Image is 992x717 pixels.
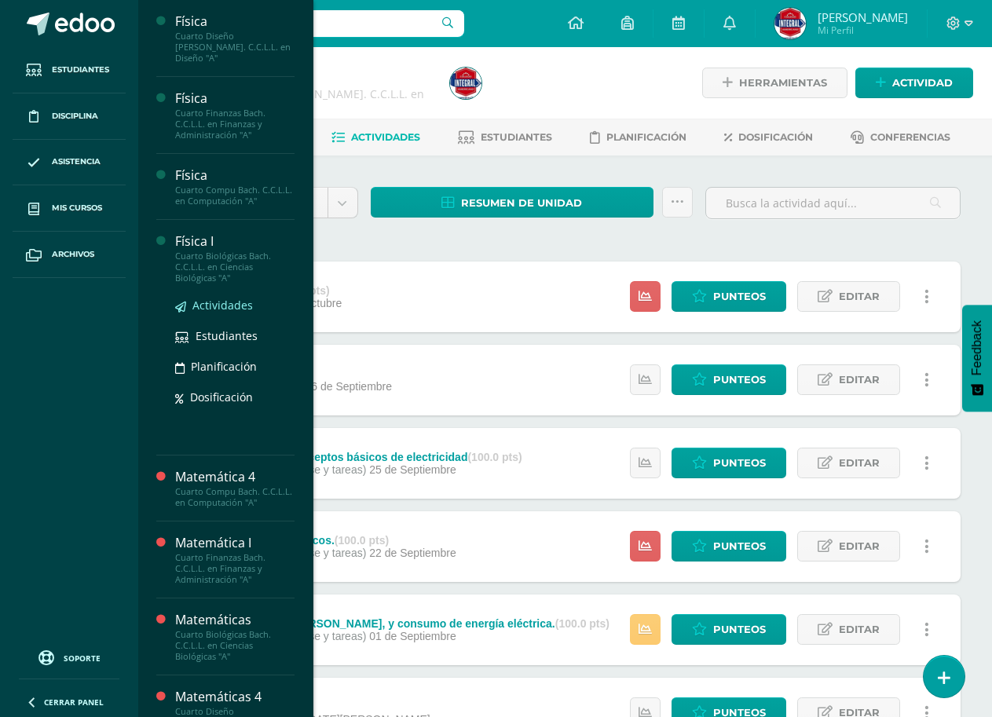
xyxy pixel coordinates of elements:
a: Soporte [19,646,119,668]
span: Estudiantes [52,64,109,76]
a: Actividades [331,125,420,150]
span: Actividades [192,298,253,313]
div: Cuarto Finanzas Bach. C.C.L.L. en Finanzas y Administración "A" [175,552,295,585]
span: Estudiantes [481,131,552,143]
a: Dosificación [724,125,813,150]
a: Archivos [13,232,126,278]
strong: (100.0 pts) [467,451,522,463]
h1: Física [198,64,431,86]
div: Cuarto Diseño Bach. C.C.L.L. en Diseño 'A' [198,86,431,116]
a: Herramientas [702,68,847,98]
a: FísicaCuarto Diseño [PERSON_NAME]. C.C.L.L. en Diseño "A" [175,13,295,64]
img: b162ec331ce9f8bdc5a41184ad28ca5c.png [774,8,806,39]
div: Física I [175,232,295,251]
a: Dosificación [175,388,295,406]
span: [PERSON_NAME] [818,9,908,25]
a: Estudiantes [175,327,295,345]
button: Feedback - Mostrar encuesta [962,305,992,412]
div: Cuarto Diseño [PERSON_NAME]. C.C.L.L. en Diseño "A" [175,31,295,64]
a: Estudiantes [458,125,552,150]
span: Actividades [351,131,420,143]
div: Matemática 4 [175,468,295,486]
a: Punteos [672,448,786,478]
img: b162ec331ce9f8bdc5a41184ad28ca5c.png [450,68,481,99]
a: Punteos [672,531,786,562]
a: Planificación [175,357,295,375]
input: Busca la actividad aquí... [706,188,960,218]
span: 26 de Septiembre [306,380,393,393]
div: Hoja de circuitos eléctricos. [189,534,456,547]
span: Editar [839,282,880,311]
span: Editar [839,365,880,394]
div: Cuarto Biológicas Bach. C.C.L.L. en Ciencias Biológicas "A" [175,251,295,284]
a: Actividad [855,68,973,98]
span: Punteos [713,365,766,394]
a: Punteos [672,364,786,395]
a: Disciplina [13,93,126,140]
a: Estudiantes [13,47,126,93]
span: Feedback [970,320,984,375]
strong: (100.0 pts) [555,617,609,630]
span: Estudiantes [196,328,258,343]
div: Hoja de trabajo de Conceptos básicos de electricidad [189,451,522,463]
div: Física [175,90,295,108]
a: Física ICuarto Biológicas Bach. C.C.L.L. en Ciencias Biológicas "A" [175,232,295,284]
span: Mi Perfil [818,24,908,37]
a: Planificación [590,125,686,150]
div: Práctica trabajo de [PERSON_NAME], y consumo de energía eléctrica. [189,617,609,630]
a: Actividades [175,296,295,314]
span: 22 de Septiembre [369,547,456,559]
div: Cuarto Compu Bach. C.C.L.L. en Computación "A" [175,185,295,207]
span: Punteos [713,448,766,477]
span: Editar [839,448,880,477]
span: Punteos [713,282,766,311]
span: Planificación [191,359,257,374]
span: Soporte [64,653,101,664]
span: Editar [839,615,880,644]
span: Herramientas [739,68,827,97]
a: Punteos [672,614,786,645]
span: Archivos [52,248,94,261]
div: Cuarto Finanzas Bach. C.C.L.L. en Finanzas y Administración "A" [175,108,295,141]
a: Punteos [672,281,786,312]
span: Conferencias [870,131,950,143]
a: FísicaCuarto Finanzas Bach. C.C.L.L. en Finanzas y Administración "A" [175,90,295,141]
a: Matemática 4Cuarto Compu Bach. C.C.L.L. en Computación "A" [175,468,295,508]
span: Dosificación [738,131,813,143]
a: Mis cursos [13,185,126,232]
a: Conferencias [851,125,950,150]
a: Resumen de unidad [371,187,653,218]
span: Disciplina [52,110,98,123]
div: Física [175,166,295,185]
a: FísicaCuarto Compu Bach. C.C.L.L. en Computación "A" [175,166,295,207]
span: 01 de Septiembre [369,630,456,642]
a: MatemáticasCuarto Biológicas Bach. C.C.L.L. en Ciencias Biológicas "A" [175,611,295,662]
div: Cuarto Compu Bach. C.C.L.L. en Computación "A" [175,486,295,508]
span: Mis cursos [52,202,102,214]
div: Matemáticas 4 [175,688,295,706]
span: Planificación [606,131,686,143]
span: Punteos [713,532,766,561]
div: Matemática I [175,534,295,552]
span: Dosificación [190,390,253,404]
span: Actividad [892,68,953,97]
strong: (100.0 pts) [335,534,389,547]
div: Cuarto Biológicas Bach. C.C.L.L. en Ciencias Biológicas "A" [175,629,295,662]
div: Matemáticas [175,611,295,629]
a: Matemática ICuarto Finanzas Bach. C.C.L.L. en Finanzas y Administración "A" [175,534,295,585]
span: 25 de Septiembre [369,463,456,476]
span: Resumen de unidad [461,188,582,218]
span: Asistencia [52,155,101,168]
span: Cerrar panel [44,697,104,708]
a: Asistencia [13,140,126,186]
span: Punteos [713,615,766,644]
span: Editar [839,532,880,561]
div: Física [175,13,295,31]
